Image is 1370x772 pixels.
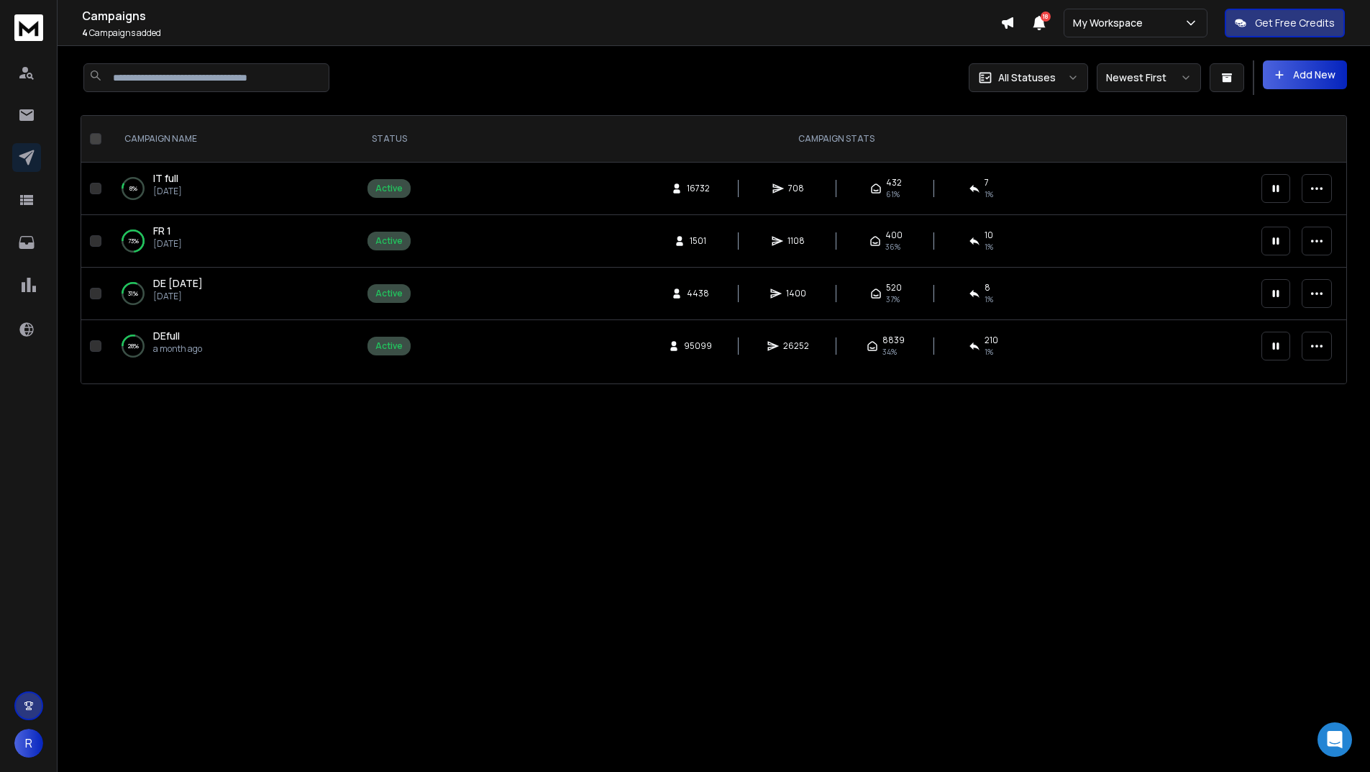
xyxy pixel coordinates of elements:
[787,235,805,247] span: 1108
[82,7,1000,24] h1: Campaigns
[1073,16,1148,30] p: My Workspace
[885,230,903,241] span: 400
[985,177,989,189] span: 7
[14,14,43,41] img: logo
[1263,60,1347,89] button: Add New
[153,276,203,291] a: DE [DATE]
[690,235,706,247] span: 1501
[985,335,998,346] span: 210
[783,340,809,352] span: 26252
[107,215,359,268] td: 73%FR 1[DATE]
[419,116,1253,163] th: CAMPAIGN STATS
[375,340,403,352] div: Active
[153,329,180,343] a: DEfull
[687,183,710,194] span: 16732
[998,71,1056,85] p: All Statuses
[14,729,43,758] button: R
[82,27,1000,39] p: Campaigns added
[1318,722,1352,757] div: Open Intercom Messenger
[985,294,993,305] span: 1 %
[153,291,203,302] p: [DATE]
[1255,16,1335,30] p: Get Free Credits
[886,282,902,294] span: 520
[359,116,419,163] th: STATUS
[687,288,709,299] span: 4438
[82,27,88,39] span: 4
[886,177,902,189] span: 432
[1225,9,1345,37] button: Get Free Credits
[153,238,182,250] p: [DATE]
[128,339,139,353] p: 28 %
[375,235,403,247] div: Active
[153,224,171,237] span: FR 1
[1041,12,1051,22] span: 18
[684,340,712,352] span: 95099
[129,181,137,196] p: 8 %
[107,163,359,215] td: 8%IT full[DATE]
[985,230,993,241] span: 10
[375,183,403,194] div: Active
[985,189,993,200] span: 1 %
[153,171,178,186] a: IT full
[375,288,403,299] div: Active
[153,171,178,185] span: IT full
[153,329,180,342] span: DEfull
[107,268,359,320] td: 31%DE [DATE][DATE]
[882,335,905,346] span: 8839
[885,241,900,253] span: 36 %
[786,288,806,299] span: 1400
[153,186,182,197] p: [DATE]
[788,183,804,194] span: 708
[985,282,990,294] span: 8
[1097,63,1201,92] button: Newest First
[128,286,138,301] p: 31 %
[128,234,139,248] p: 73 %
[886,294,900,305] span: 37 %
[107,116,359,163] th: CAMPAIGN NAME
[985,241,993,253] span: 1 %
[107,320,359,373] td: 28%DEfulla month ago
[153,276,203,290] span: DE [DATE]
[153,343,202,355] p: a month ago
[882,346,897,358] span: 34 %
[886,189,900,200] span: 61 %
[153,224,171,238] a: FR 1
[985,346,993,358] span: 1 %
